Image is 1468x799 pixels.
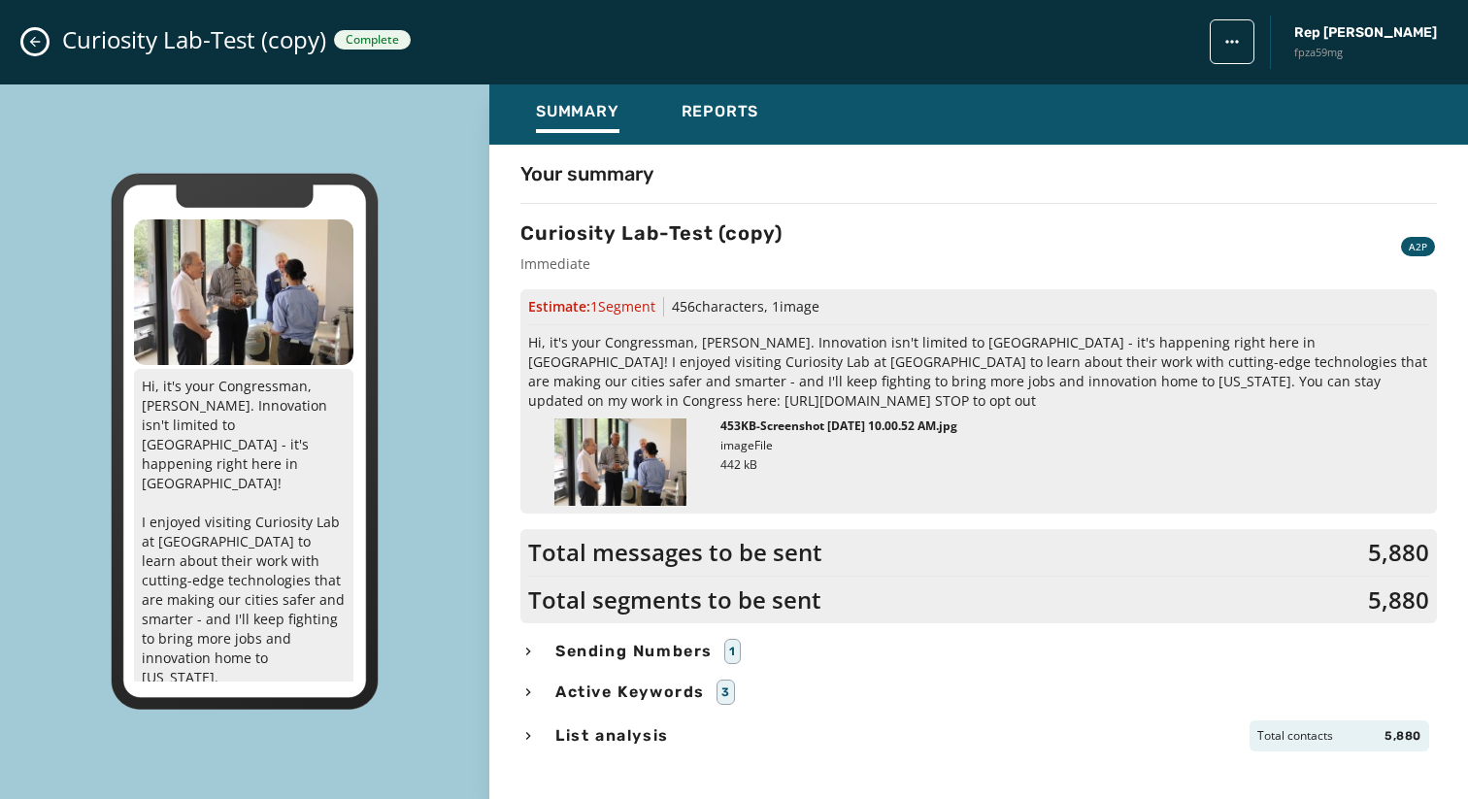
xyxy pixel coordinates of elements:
[720,418,957,434] p: 453KB-Screenshot [DATE] 10.00.52 AM.jpg
[1401,237,1435,256] div: A2P
[520,639,1437,664] button: Sending Numbers1
[520,680,1437,705] button: Active Keywords3
[528,537,822,568] span: Total messages to be sent
[134,219,353,365] img: 2025-09-09_140209_3694_phpq9Sn1r-300x199-7845.jpg
[528,297,655,316] span: Estimate:
[682,102,759,121] span: Reports
[717,680,735,705] div: 3
[1257,728,1333,744] span: Total contacts
[520,92,635,137] button: Summary
[1294,45,1437,61] span: fpza59mg
[520,254,783,274] span: Immediate
[1210,19,1254,64] button: broadcast action menu
[1385,728,1421,744] span: 5,880
[551,724,673,748] span: List analysis
[536,102,619,121] span: Summary
[1368,537,1429,568] span: 5,880
[134,369,353,792] p: Hi, it's your Congressman, [PERSON_NAME]. Innovation isn't limited to [GEOGRAPHIC_DATA] - it's ha...
[1368,584,1429,616] span: 5,880
[62,24,326,55] span: Curiosity Lab-Test (copy)
[590,297,655,316] span: 1 Segment
[551,681,709,704] span: Active Keywords
[528,333,1429,411] span: Hi, it's your Congressman, [PERSON_NAME]. Innovation isn't limited to [GEOGRAPHIC_DATA] - it's ha...
[346,32,399,48] span: Complete
[520,720,1437,751] button: List analysisTotal contacts5,880
[720,457,957,473] p: 442 kB
[528,584,821,616] span: Total segments to be sent
[672,297,764,316] span: 456 characters
[666,92,775,137] button: Reports
[551,640,717,663] span: Sending Numbers
[520,219,783,247] h3: Curiosity Lab-Test (copy)
[1294,23,1437,43] span: Rep [PERSON_NAME]
[520,160,653,187] h4: Your summary
[720,438,773,453] span: image File
[764,297,819,316] span: , 1 image
[724,639,741,664] div: 1
[554,418,686,506] img: Thumbnail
